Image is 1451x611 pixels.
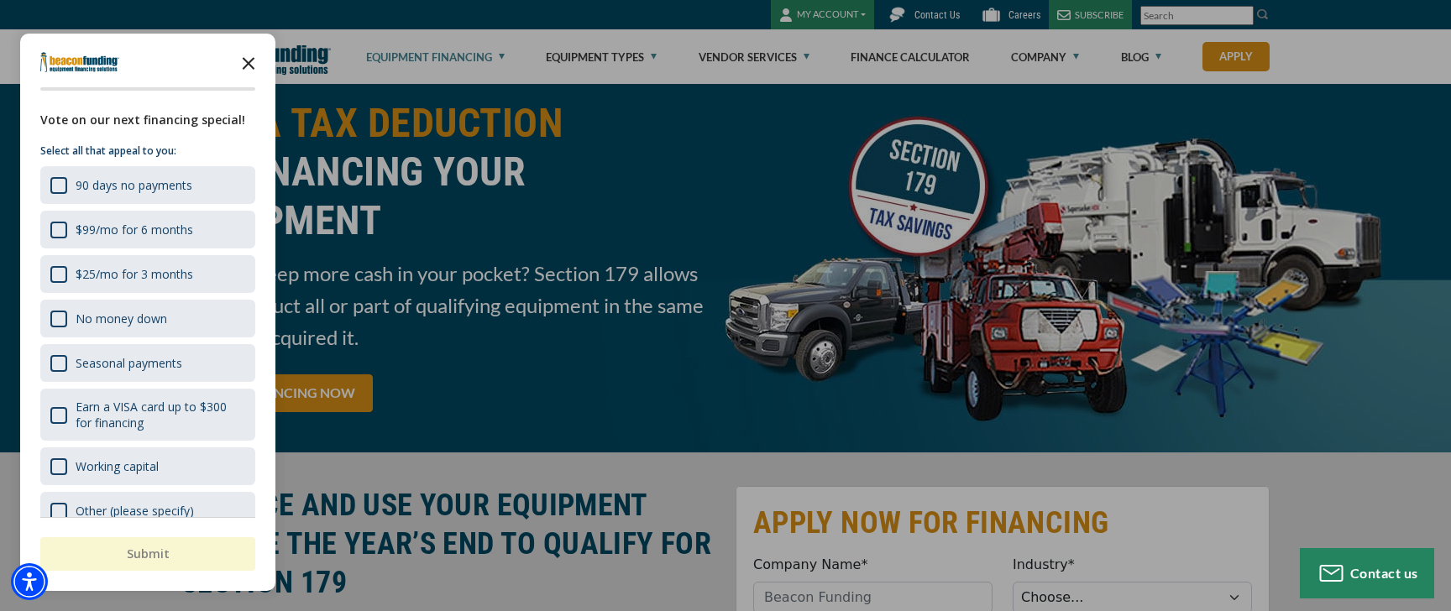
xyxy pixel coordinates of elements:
[40,166,255,204] div: 90 days no payments
[40,300,255,337] div: No money down
[11,563,48,600] div: Accessibility Menu
[76,355,182,371] div: Seasonal payments
[40,447,255,485] div: Working capital
[40,344,255,382] div: Seasonal payments
[76,399,245,431] div: Earn a VISA card up to $300 for financing
[76,177,192,193] div: 90 days no payments
[76,222,193,238] div: $99/mo for 6 months
[40,492,255,530] div: Other (please specify)
[40,52,119,72] img: Company logo
[40,537,255,571] button: Submit
[40,255,255,293] div: $25/mo for 3 months
[76,266,193,282] div: $25/mo for 3 months
[40,143,255,159] p: Select all that appeal to you:
[76,458,159,474] div: Working capital
[1350,565,1418,581] span: Contact us
[232,45,265,79] button: Close the survey
[1300,548,1434,598] button: Contact us
[76,503,194,519] div: Other (please specify)
[40,211,255,248] div: $99/mo for 6 months
[40,111,255,129] div: Vote on our next financing special!
[76,311,167,326] div: No money down
[40,389,255,441] div: Earn a VISA card up to $300 for financing
[20,34,275,591] div: Survey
